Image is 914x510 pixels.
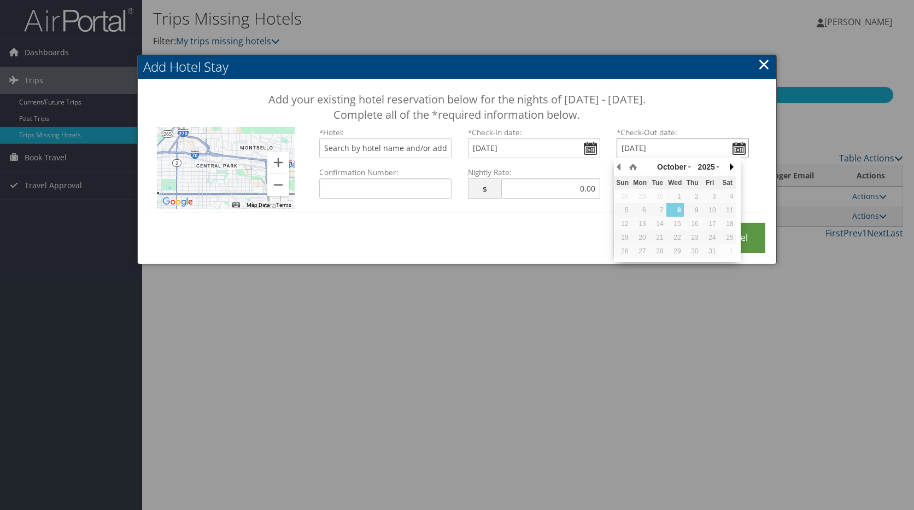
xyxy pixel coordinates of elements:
[276,202,291,208] a: Terms (opens in new tab)
[160,195,196,209] a: Open this area in Google Maps (opens a new window)
[719,176,736,189] th: Sat
[614,246,631,256] div: 26
[684,192,701,201] div: 2
[631,205,649,215] div: 6
[657,163,687,171] span: October
[614,192,631,201] div: 28
[758,53,770,75] a: ×
[666,205,684,215] div: 8
[719,205,736,215] div: 11
[468,178,501,199] span: $
[701,176,719,189] th: Fri
[267,152,289,173] button: Zoom in
[684,246,701,256] div: 30
[666,219,684,229] div: 15
[701,233,719,242] div: 24
[631,192,649,201] div: 29
[319,127,452,138] label: *Hotel:
[631,233,649,242] div: 20
[319,167,452,178] label: Confirmation Number:
[468,127,600,138] label: Check-In date:
[666,233,684,242] div: 22
[160,195,196,209] img: Google
[614,205,631,215] div: 5
[684,205,701,215] div: 9
[649,176,666,189] th: Tue
[701,192,719,201] div: 3
[701,246,719,256] div: 31
[719,219,736,229] div: 18
[684,233,701,242] div: 23
[719,246,736,256] div: 1
[649,246,666,256] div: 28
[614,219,631,229] div: 12
[698,163,715,171] span: 2025
[649,205,666,215] div: 7
[666,192,684,201] div: 1
[183,92,731,123] h3: Add your existing hotel reservation below for the nights of [DATE] - [DATE]. Complete all of the ...
[631,176,649,189] th: Mon
[267,174,289,196] button: Zoom out
[617,127,749,138] label: Check-Out date:
[319,138,452,158] input: Search by hotel name and/or address
[649,192,666,201] div: 30
[666,176,684,189] th: Wed
[631,219,649,229] div: 13
[138,55,776,79] h2: Add Hotel Stay
[247,201,269,209] button: Map Data
[684,219,701,229] div: 16
[719,233,736,242] div: 25
[232,201,240,209] button: Keyboard shortcuts
[614,233,631,242] div: 19
[719,192,736,201] div: 4
[649,219,666,229] div: 14
[684,176,701,189] th: Thu
[701,205,719,215] div: 10
[501,178,601,199] input: 0.00
[666,246,684,256] div: 29
[468,167,600,178] label: Nightly Rate:
[701,219,719,229] div: 17
[649,233,666,242] div: 21
[631,246,649,256] div: 27
[614,176,631,189] th: Sun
